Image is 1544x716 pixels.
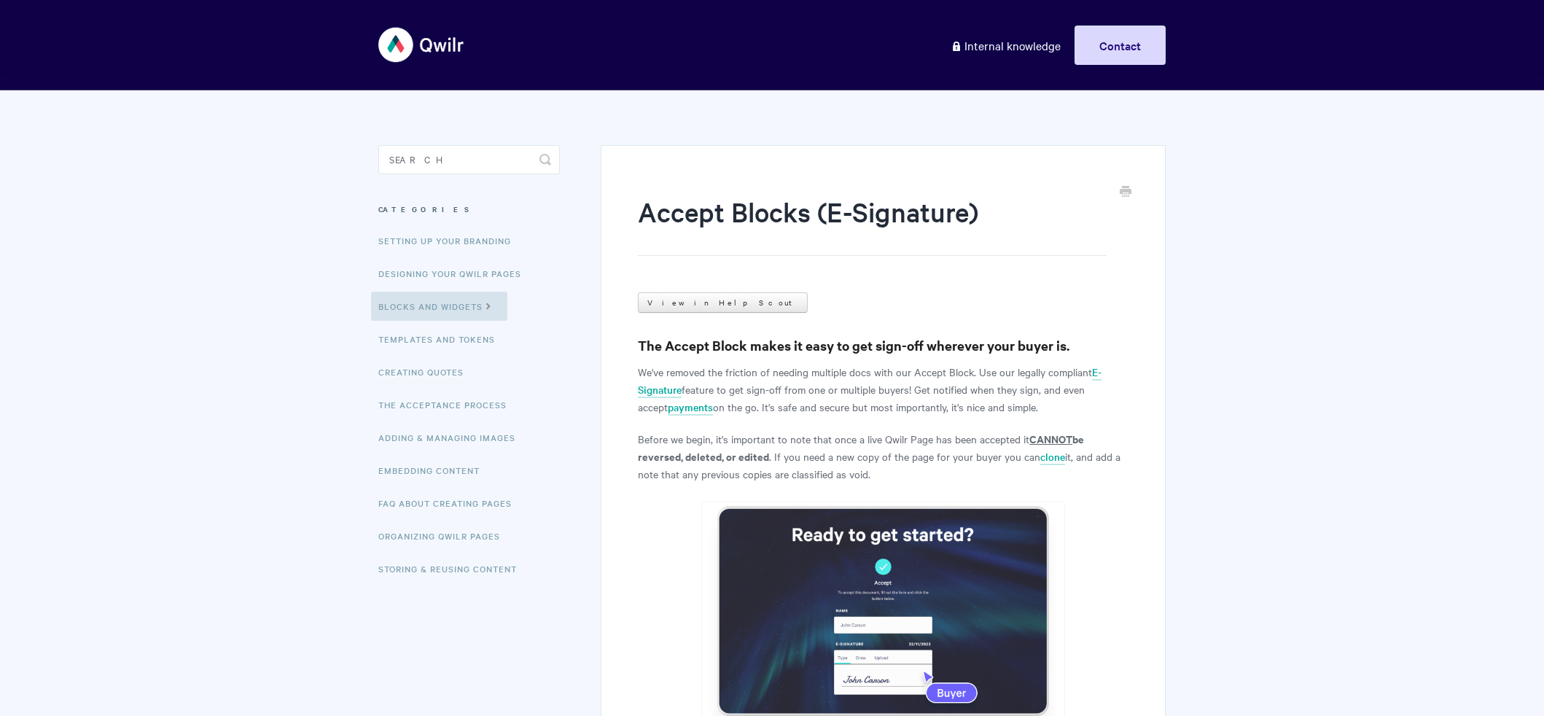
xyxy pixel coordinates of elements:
a: E-Signature [638,365,1102,398]
h3: The Accept Block makes it easy to get sign-off wherever your buyer is. [638,335,1128,356]
a: Setting up your Branding [378,226,522,255]
a: payments [668,400,713,416]
u: CANNOT [1029,431,1072,446]
a: View in Help Scout [638,292,808,313]
p: Before we begin, it's important to note that once a live Qwilr Page has been accepted it . If you... [638,430,1128,483]
h3: Categories [378,196,560,222]
a: Blocks and Widgets [371,292,507,321]
h1: Accept Blocks (E-Signature) [638,193,1107,256]
a: The Acceptance Process [378,390,518,419]
a: Internal knowledge [940,26,1072,65]
a: Designing Your Qwilr Pages [378,259,532,288]
a: Contact [1075,26,1166,65]
a: Adding & Managing Images [378,423,526,452]
a: Embedding Content [378,456,491,485]
a: Organizing Qwilr Pages [378,521,511,550]
a: Storing & Reusing Content [378,554,528,583]
a: clone [1040,449,1065,465]
a: Print this Article [1120,184,1131,201]
p: We've removed the friction of needing multiple docs with our Accept Block. Use our legally compli... [638,363,1128,416]
input: Search [378,145,560,174]
a: Templates and Tokens [378,324,506,354]
a: FAQ About Creating Pages [378,489,523,518]
img: Qwilr Help Center [378,17,465,72]
a: Creating Quotes [378,357,475,386]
